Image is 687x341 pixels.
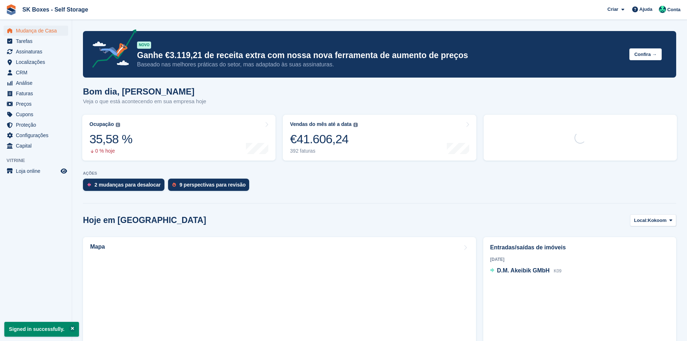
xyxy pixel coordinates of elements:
[137,61,624,69] p: Baseado nas melhores práticas do setor, mas adaptado às suas assinaturas.
[490,266,562,276] a: D.M. Akeibik GMbH K09
[290,132,357,147] div: €41.606,24
[83,215,206,225] h2: Hoje em [GEOGRAPHIC_DATA]
[490,256,669,263] div: [DATE]
[16,88,59,99] span: Faturas
[82,115,276,161] a: Ocupação 35,58 % 0 % hoje
[4,47,68,57] a: menu
[667,6,681,13] span: Conta
[83,171,676,176] p: AÇÕES
[89,121,114,127] div: Ocupação
[353,123,358,127] img: icon-info-grey-7440780725fd019a000dd9b08b2336e03edf1995a4989e88bcd33f0948082b44.svg
[137,50,624,61] p: Ganhe €3.119,21 de receita extra com nossa nova ferramenta de aumento de preços
[554,268,562,274] span: K09
[89,132,132,147] div: 35,58 %
[87,183,91,187] img: move_outs_to_deallocate_icon-f764333ba52eb49d3ac5e1228854f67142a1ed5810a6f6cc68b1a99e826820c5.svg
[4,166,68,176] a: menu
[16,57,59,67] span: Localizações
[6,157,72,164] span: Vitrine
[4,120,68,130] a: menu
[16,141,59,151] span: Capital
[290,121,351,127] div: Vendas do mês até a data
[86,29,137,70] img: price-adjustments-announcement-icon-8257ccfd72463d97f412b2fc003d46551f7dbcb40ab6d574587a9cd5c0d94...
[60,167,68,175] a: Loja de pré-visualização
[16,99,59,109] span: Preços
[83,87,206,96] h1: Bom dia, [PERSON_NAME]
[648,217,666,224] span: Kokoom
[94,182,161,188] div: 2 mudanças para desalocar
[16,26,59,36] span: Mudança de Casa
[4,36,68,46] a: menu
[16,120,59,130] span: Proteção
[16,130,59,140] span: Configurações
[19,4,91,16] a: SK Boxes - Self Storage
[16,78,59,88] span: Análise
[16,47,59,57] span: Assinaturas
[4,67,68,78] a: menu
[168,179,253,194] a: 9 perspectivas para revisão
[83,97,206,106] p: Veja o que está acontecendo em sua empresa hoje
[4,78,68,88] a: menu
[630,214,676,226] button: Local: Kokoom
[90,244,105,250] h2: Mapa
[634,217,648,224] span: Local:
[116,123,120,127] img: icon-info-grey-7440780725fd019a000dd9b08b2336e03edf1995a4989e88bcd33f0948082b44.svg
[607,6,618,13] span: Criar
[137,41,151,49] div: NOVO
[89,148,132,154] div: 0 % hoje
[629,48,662,60] button: Confira →
[4,141,68,151] a: menu
[4,130,68,140] a: menu
[4,322,79,337] p: Signed in successfully.
[180,182,246,188] div: 9 perspectivas para revisão
[639,6,652,13] span: Ajuda
[290,148,357,154] div: 392 faturas
[16,109,59,119] span: Cupons
[4,109,68,119] a: menu
[16,166,59,176] span: Loja online
[283,115,476,161] a: Vendas do mês até a data €41.606,24 392 faturas
[4,99,68,109] a: menu
[4,57,68,67] a: menu
[16,67,59,78] span: CRM
[497,267,550,274] span: D.M. Akeibik GMbH
[6,4,17,15] img: stora-icon-8386f47178a22dfd0bd8f6a31ec36ba5ce8667c1dd55bd0f319d3a0aa187defe.svg
[4,26,68,36] a: menu
[659,6,666,13] img: Cláudio Borges
[490,243,669,252] h2: Entradas/saídas de imóveis
[83,179,168,194] a: 2 mudanças para desalocar
[4,88,68,99] a: menu
[16,36,59,46] span: Tarefas
[172,183,176,187] img: prospect-51fa495bee0391a8d652442698ab0144808aea92771e9ea1ae160a38d050c398.svg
